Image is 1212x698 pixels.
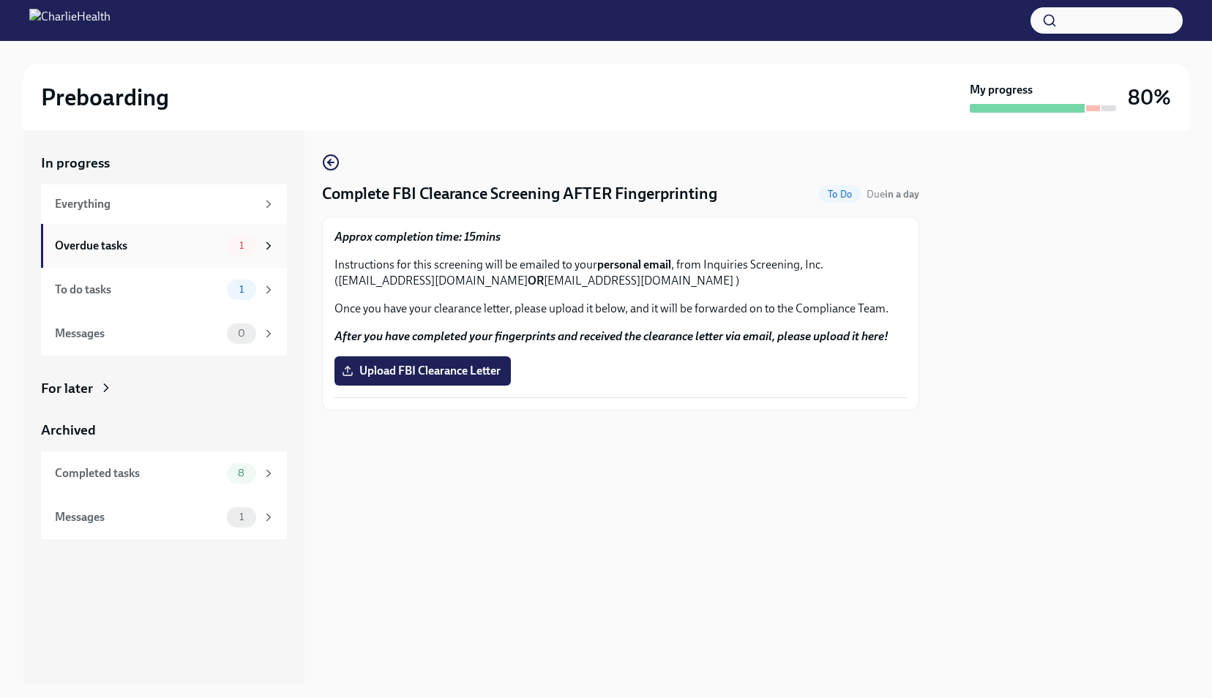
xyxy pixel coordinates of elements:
span: 1 [231,284,252,295]
a: Overdue tasks1 [41,224,287,268]
div: To do tasks [55,282,221,298]
span: To Do [819,189,861,200]
strong: in a day [885,188,919,200]
a: Messages0 [41,312,287,356]
h3: 80% [1128,84,1171,110]
strong: After you have completed your fingerprints and received the clearance letter via email, please up... [334,329,889,343]
div: Completed tasks [55,465,221,481]
a: Messages1 [41,495,287,539]
span: 8 [229,468,253,479]
div: Messages [55,326,221,342]
div: Everything [55,196,256,212]
p: Instructions for this screening will be emailed to your , from Inquiries Screening, Inc. ([EMAIL_... [334,257,907,289]
div: For later [41,379,93,398]
a: Everything [41,184,287,224]
img: CharlieHealth [29,9,111,32]
span: 0 [229,328,254,339]
span: 1 [231,240,252,251]
strong: Approx completion time: 15mins [334,230,501,244]
a: Archived [41,421,287,440]
span: Upload FBI Clearance Letter [345,364,501,378]
strong: personal email [597,258,671,271]
label: Upload FBI Clearance Letter [334,356,511,386]
h4: Complete FBI Clearance Screening AFTER Fingerprinting [322,183,717,205]
div: Messages [55,509,221,525]
a: In progress [41,154,287,173]
a: To do tasks1 [41,268,287,312]
span: August 24th, 2025 09:00 [867,187,919,201]
a: For later [41,379,287,398]
span: Due [867,188,919,200]
p: Once you have your clearance letter, please upload it below, and it will be forwarded on to the C... [334,301,907,317]
strong: My progress [970,82,1033,98]
strong: OR [528,274,544,288]
span: 1 [231,511,252,522]
div: Overdue tasks [55,238,221,254]
h2: Preboarding [41,83,169,112]
a: Completed tasks8 [41,451,287,495]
